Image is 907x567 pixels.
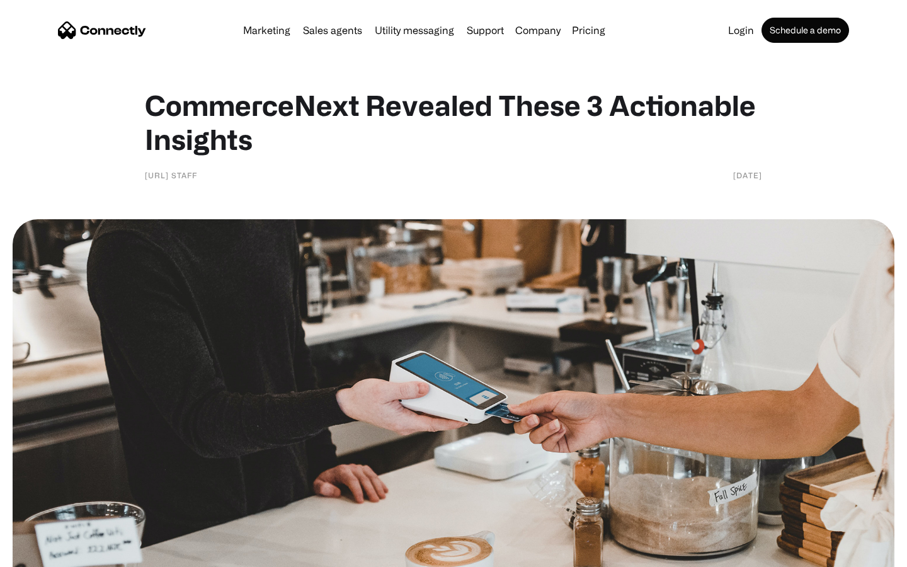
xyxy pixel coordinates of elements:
[762,18,849,43] a: Schedule a demo
[298,25,367,35] a: Sales agents
[25,545,76,563] ul: Language list
[145,88,762,156] h1: CommerceNext Revealed These 3 Actionable Insights
[567,25,610,35] a: Pricing
[462,25,509,35] a: Support
[145,169,197,181] div: [URL] Staff
[515,21,561,39] div: Company
[723,25,759,35] a: Login
[238,25,295,35] a: Marketing
[370,25,459,35] a: Utility messaging
[13,545,76,563] aside: Language selected: English
[733,169,762,181] div: [DATE]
